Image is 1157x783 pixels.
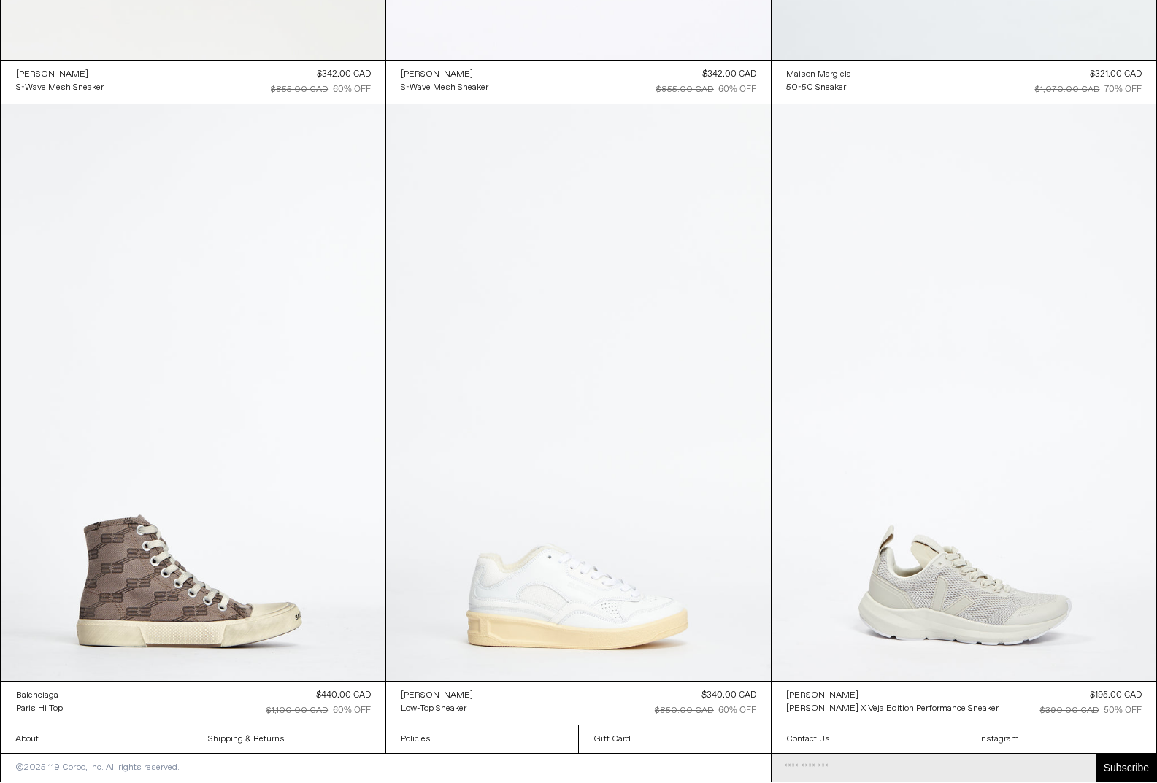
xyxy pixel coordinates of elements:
a: [PERSON_NAME] [786,689,999,702]
a: Instagram [964,725,1156,753]
a: Gift Card [579,725,771,753]
a: Low-Top Sneaker [401,702,473,715]
div: S-Wave Mesh Sneaker [16,82,104,94]
div: 50-50 Sneaker [786,82,846,94]
div: S-Wave Mesh Sneaker [401,82,488,94]
div: [PERSON_NAME] [16,69,88,81]
div: [PERSON_NAME] [786,690,858,702]
img: Balenciaga Paris Hi Top [1,104,386,681]
a: [PERSON_NAME] X Veja Edition Performance Sneaker [786,702,999,715]
div: $340.00 CAD [701,689,756,702]
div: $850.00 CAD [655,704,714,717]
div: $195.00 CAD [1090,689,1142,702]
a: Maison Margiela [786,68,851,81]
div: 70% OFF [1104,83,1142,96]
div: Maison Margiela [786,69,851,81]
div: 60% OFF [333,704,371,717]
div: [PERSON_NAME] [401,690,473,702]
img: Rick Owens X Veja Edition Performance Sneaker [772,104,1156,681]
div: [PERSON_NAME] [401,69,473,81]
div: 60% OFF [333,83,371,96]
a: Contact Us [772,725,964,753]
div: $855.00 CAD [271,83,328,96]
input: Email Address [772,754,1096,782]
a: Paris Hi Top [16,702,63,715]
div: Low-Top Sneaker [401,703,466,715]
a: S-Wave Mesh Sneaker [16,81,104,94]
div: $1,100.00 CAD [266,704,328,717]
div: Paris Hi Top [16,703,63,715]
img: Low-Top Sneaker [386,104,771,681]
a: S-Wave Mesh Sneaker [401,81,488,94]
a: Balenciaga [16,689,63,702]
div: $390.00 CAD [1040,704,1099,717]
a: About [1,725,193,753]
a: [PERSON_NAME] [401,68,488,81]
div: $440.00 CAD [316,689,371,702]
a: Policies [386,725,578,753]
div: $1,070.00 CAD [1035,83,1100,96]
div: 50% OFF [1104,704,1142,717]
div: $321.00 CAD [1090,68,1142,81]
a: 50-50 Sneaker [786,81,851,94]
div: [PERSON_NAME] X Veja Edition Performance Sneaker [786,703,999,715]
button: Subscribe [1096,754,1156,782]
div: $855.00 CAD [656,83,714,96]
p: ©2025 119 Corbo, Inc. All rights reserved. [1,754,194,782]
a: Shipping & Returns [193,725,385,753]
a: [PERSON_NAME] [16,68,104,81]
div: $342.00 CAD [702,68,756,81]
a: [PERSON_NAME] [401,689,473,702]
div: Balenciaga [16,690,58,702]
div: $342.00 CAD [317,68,371,81]
div: 60% OFF [718,83,756,96]
div: 60% OFF [718,704,756,717]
